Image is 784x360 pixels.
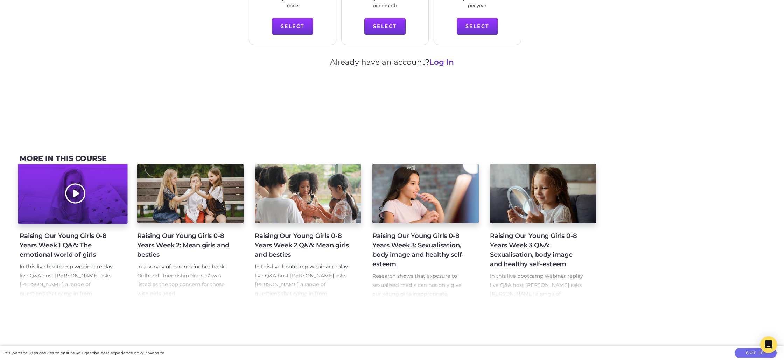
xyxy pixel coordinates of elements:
p: per month [342,1,428,9]
h4: Raising Our Young Girls 0-8 Years Week 3 Q&A: Sexualisation, body image and healthy self-esteem [490,231,585,269]
p: In this live bootcamp webinar replay live Q&A host [PERSON_NAME] asks [PERSON_NAME] a range of qu... [255,262,350,326]
a: Raising Our Young Girls 0-8 Years Week 3 Q&A: Sexualisation, body image and healthy self-esteem I... [490,164,596,298]
h4: Raising Our Young Girls 0-8 Years Week 2: Mean girls and besties [137,231,232,260]
p: In a survey of parents for her book Girlhood, ‘friendship dramas’ was listed as the top concern f... [137,262,232,344]
div: Open Intercom Messenger [760,336,777,353]
p: Already have an account? [246,55,538,69]
a: Select [457,18,498,35]
h3: More in this course [20,154,107,163]
a: Log In [429,57,454,66]
a: Raising Our Young Girls 0-8 Years Week 1 Q&A: The emotional world of girls In this live bootcamp ... [20,164,126,298]
a: Select [364,18,406,35]
a: Raising Our Young Girls 0-8 Years Week 2: Mean girls and besties In a survey of parents for her b... [137,164,244,298]
h4: Raising Our Young Girls 0-8 Years Week 3: Sexualisation, body image and healthy self-esteem [372,231,468,269]
a: Raising Our Young Girls 0-8 Years Week 2 Q&A: Mean girls and besties In this live bootcamp webina... [255,164,361,298]
h4: Raising Our Young Girls 0-8 Years Week 2 Q&A: Mean girls and besties [255,231,350,260]
a: Select [272,18,313,35]
p: once [249,1,336,9]
a: Raising Our Young Girls 0-8 Years Week 3: Sexualisation, body image and healthy self-esteem Resea... [372,164,479,298]
div: This website uses cookies to ensure you get the best experience on our website. [2,350,165,357]
button: Got it! [735,348,777,358]
p: In this live bootcamp webinar replay live Q&A host [PERSON_NAME] asks [PERSON_NAME] a range of qu... [490,272,585,344]
p: per year [434,1,521,9]
p: In this live bootcamp webinar replay live Q&A host [PERSON_NAME] asks [PERSON_NAME] a range of qu... [20,262,115,335]
h4: Raising Our Young Girls 0-8 Years Week 1 Q&A: The emotional world of girls [20,231,115,260]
